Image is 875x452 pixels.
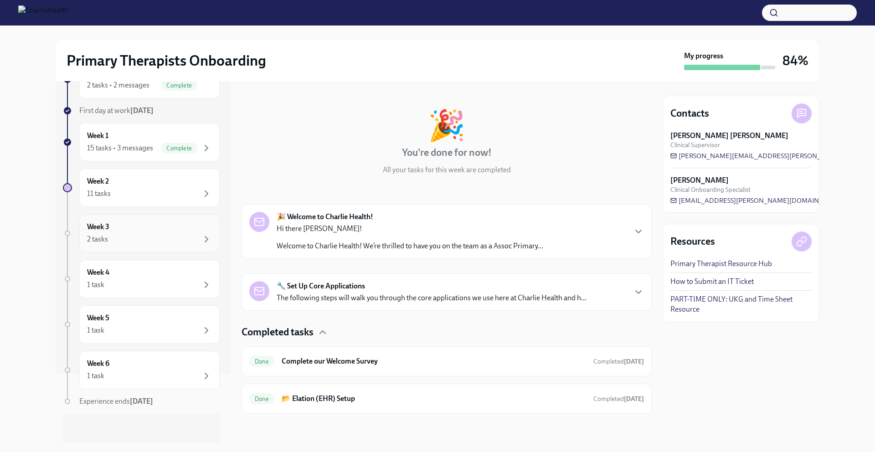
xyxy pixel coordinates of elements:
[87,131,108,141] h6: Week 1
[670,294,812,314] a: PART-TIME ONLY: UKG and Time Sheet Resource
[684,51,723,61] strong: My progress
[277,224,543,234] p: Hi there [PERSON_NAME]!
[670,141,720,149] span: Clinical Supervisor
[242,325,314,339] h4: Completed tasks
[670,131,788,141] strong: [PERSON_NAME] [PERSON_NAME]
[428,110,465,140] div: 🎉
[670,175,729,185] strong: [PERSON_NAME]
[63,123,220,161] a: Week 115 tasks • 3 messagesComplete
[249,391,644,406] a: Done📂 Elation (EHR) SetupCompleted[DATE]
[130,106,154,115] strong: [DATE]
[624,395,644,403] strong: [DATE]
[63,305,220,344] a: Week 51 task
[63,214,220,252] a: Week 32 tasks
[87,189,111,199] div: 11 tasks
[63,106,220,116] a: First day at work[DATE]
[87,176,109,186] h6: Week 2
[87,280,104,290] div: 1 task
[277,281,365,291] strong: 🔧 Set Up Core Applications
[130,397,153,406] strong: [DATE]
[593,358,644,365] span: Completed
[670,277,754,287] a: How to Submit an IT Ticket
[67,51,266,70] h2: Primary Therapists Onboarding
[670,235,715,248] h4: Resources
[63,169,220,207] a: Week 211 tasks
[282,394,586,404] h6: 📂 Elation (EHR) Setup
[79,106,154,115] span: First day at work
[87,371,104,381] div: 1 task
[87,222,109,232] h6: Week 3
[670,259,772,269] a: Primary Therapist Resource Hub
[87,359,109,369] h6: Week 6
[249,354,644,369] a: DoneComplete our Welcome SurveyCompleted[DATE]
[282,356,586,366] h6: Complete our Welcome Survey
[277,241,543,251] p: Welcome to Charlie Health! We’re thrilled to have you on the team as a Assoc Primary...
[87,143,153,153] div: 15 tasks • 3 messages
[161,145,197,152] span: Complete
[670,185,751,194] span: Clinical Onboarding Specialist
[670,196,844,205] a: [EMAIL_ADDRESS][PERSON_NAME][DOMAIN_NAME]
[242,325,652,339] div: Completed tasks
[782,52,808,69] h3: 84%
[249,358,274,365] span: Done
[18,5,69,20] img: CharlieHealth
[383,165,511,175] p: All your tasks for this week are completed
[87,313,109,323] h6: Week 5
[593,395,644,403] span: August 4th, 2025 08:38
[87,234,108,244] div: 2 tasks
[87,325,104,335] div: 1 task
[593,395,644,403] span: Completed
[670,107,709,120] h4: Contacts
[277,293,587,303] p: The following steps will walk you through the core applications we use here at Charlie Health and...
[63,260,220,298] a: Week 41 task
[624,358,644,365] strong: [DATE]
[249,395,274,402] span: Done
[79,397,153,406] span: Experience ends
[277,212,373,222] strong: 🎉 Welcome to Charlie Health!
[87,80,149,90] div: 2 tasks • 2 messages
[63,351,220,389] a: Week 61 task
[161,82,197,89] span: Complete
[402,146,492,159] h4: You're done for now!
[593,357,644,366] span: July 31st, 2025 18:34
[87,267,109,277] h6: Week 4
